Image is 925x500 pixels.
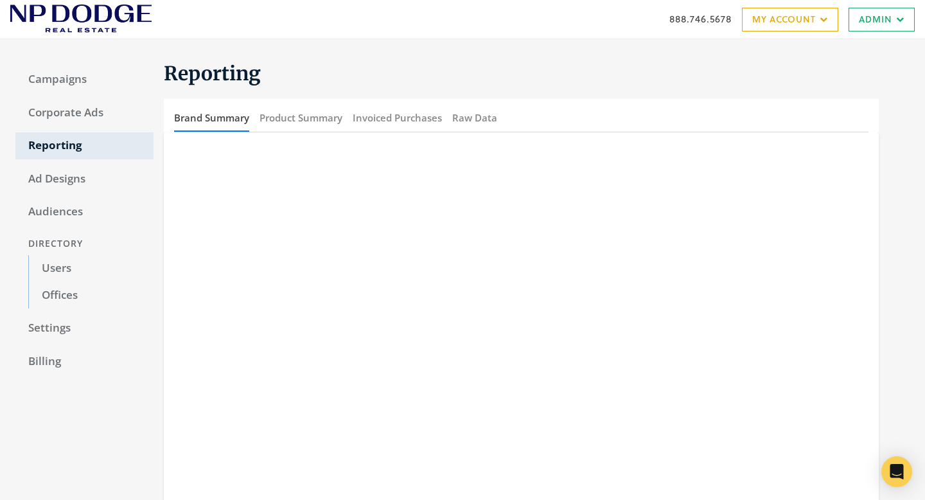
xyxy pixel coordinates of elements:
[15,232,154,256] div: Directory
[15,315,154,342] a: Settings
[174,104,249,132] button: Brand Summary
[28,282,154,309] a: Offices
[452,104,497,132] button: Raw Data
[881,456,912,487] div: Open Intercom Messenger
[15,100,154,127] a: Corporate Ads
[669,12,732,26] a: 888.746.5678
[849,8,915,31] a: Admin
[353,104,442,132] button: Invoiced Purchases
[742,8,838,31] a: My Account
[15,66,154,93] a: Campaigns
[10,4,152,34] img: Adwerx
[15,166,154,193] a: Ad Designs
[15,348,154,375] a: Billing
[164,61,879,86] h1: Reporting
[15,199,154,226] a: Audiences
[15,132,154,159] a: Reporting
[28,255,154,282] a: Users
[260,104,342,132] button: Product Summary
